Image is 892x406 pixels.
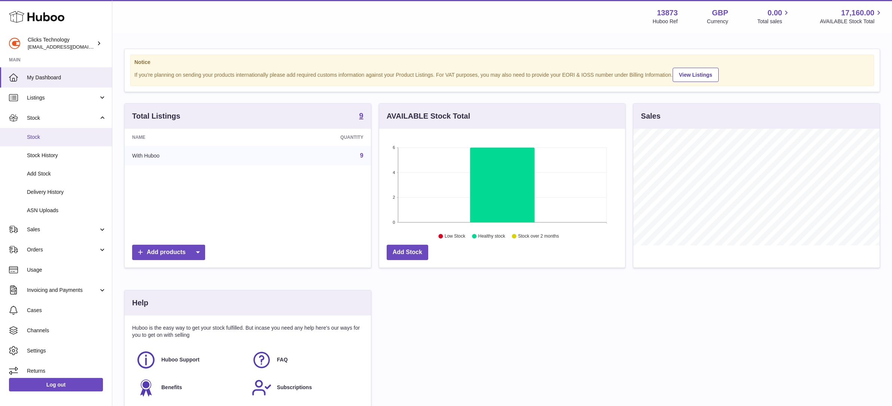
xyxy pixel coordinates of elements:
span: Stock History [27,152,106,159]
text: Healthy stock [478,234,505,239]
strong: GBP [712,8,728,18]
span: Returns [27,367,106,375]
a: 0.00 Total sales [757,8,791,25]
span: My Dashboard [27,74,106,81]
strong: 9 [359,112,363,119]
span: Invoicing and Payments [27,287,98,294]
text: Low Stock [445,234,466,239]
span: Orders [27,246,98,253]
th: Quantity [255,129,371,146]
span: Subscriptions [277,384,312,391]
span: Listings [27,94,98,101]
strong: Notice [134,59,870,66]
span: Total sales [757,18,791,25]
a: 9 [360,152,363,159]
text: 0 [393,220,395,225]
h3: AVAILABLE Stock Total [387,111,470,121]
a: View Listings [673,68,719,82]
a: Log out [9,378,103,391]
span: Cases [27,307,106,314]
span: 0.00 [768,8,782,18]
a: Huboo Support [136,350,244,370]
span: Settings [27,347,106,354]
a: 9 [359,112,363,121]
div: If you're planning on sending your products internationally please add required customs informati... [134,67,870,82]
span: Channels [27,327,106,334]
a: Subscriptions [252,378,360,398]
a: Add Stock [387,245,428,260]
span: 17,160.00 [841,8,874,18]
span: Stock [27,115,98,122]
td: With Huboo [125,146,255,165]
a: FAQ [252,350,360,370]
text: 2 [393,195,395,200]
span: Benefits [161,384,182,391]
th: Name [125,129,255,146]
text: 6 [393,145,395,150]
span: [EMAIL_ADDRESS][DOMAIN_NAME] [28,44,110,50]
a: Benefits [136,378,244,398]
div: Clicks Technology [28,36,95,51]
text: Stock over 2 months [518,234,559,239]
span: Stock [27,134,106,141]
span: Add Stock [27,170,106,177]
h3: Total Listings [132,111,180,121]
h3: Help [132,298,148,308]
img: kp@clicks.tech [9,38,20,49]
div: Huboo Ref [653,18,678,25]
span: FAQ [277,356,288,363]
span: AVAILABLE Stock Total [820,18,883,25]
div: Currency [707,18,728,25]
span: ASN Uploads [27,207,106,214]
strong: 13873 [657,8,678,18]
a: Add products [132,245,205,260]
span: Usage [27,266,106,274]
p: Huboo is the easy way to get your stock fulfilled. But incase you need any help here's our ways f... [132,324,363,339]
span: Sales [27,226,98,233]
text: 4 [393,170,395,175]
span: Delivery History [27,189,106,196]
span: Huboo Support [161,356,200,363]
a: 17,160.00 AVAILABLE Stock Total [820,8,883,25]
h3: Sales [641,111,660,121]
